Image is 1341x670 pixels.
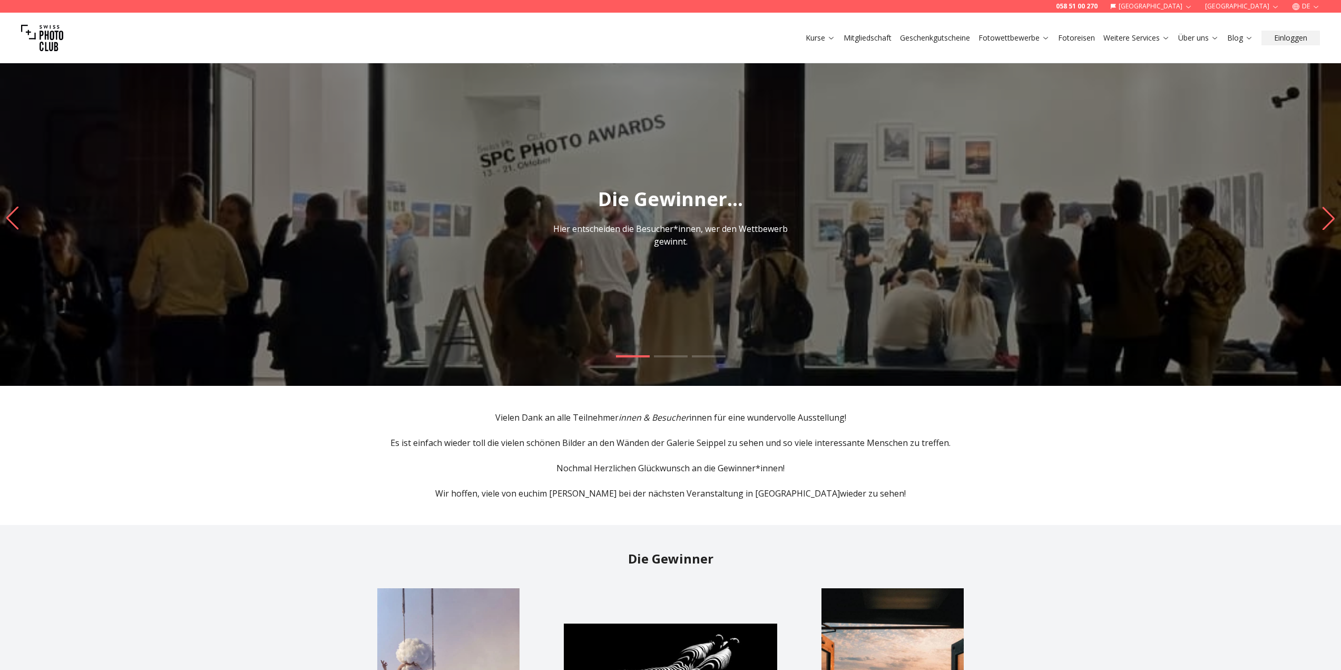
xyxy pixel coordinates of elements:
img: Swiss photo club [21,17,63,59]
button: Fotowettbewerbe [974,31,1054,45]
p: Wir hoffen, viele von euch wieder zu sehen! [342,487,1000,500]
button: Fotoreisen [1054,31,1099,45]
a: Fotoreisen [1058,33,1095,43]
a: Über uns [1178,33,1219,43]
p: Hier entscheiden die Besucher*innen, wer den Wettbewerb gewinnt. [553,222,789,248]
a: Blog [1227,33,1253,43]
button: Weitere Services [1099,31,1174,45]
a: 058 51 00 270 [1056,2,1098,11]
button: Über uns [1174,31,1223,45]
a: Weitere Services [1103,33,1170,43]
h2: Die Gewinner [342,550,1000,567]
p: Vielen Dank an alle Teilnehmer innen für eine wundervolle Ausstellung! [342,411,1000,424]
a: Kurse [806,33,835,43]
a: Mitgliedschaft [844,33,892,43]
button: Blog [1223,31,1257,45]
button: Mitgliedschaft [839,31,896,45]
a: im [PERSON_NAME] bei der nächsten Veranstaltung in [GEOGRAPHIC_DATA] [537,488,840,499]
a: Geschenkgutscheine [900,33,970,43]
button: Geschenkgutscheine [896,31,974,45]
p: Nochmal Herzlichen Glückwunsch an die Gewinner*innen! [342,462,1000,474]
button: Kurse [801,31,839,45]
p: Es ist einfach wieder toll die vielen schönen Bilder an den Wänden der Galerie Seippel zu sehen u... [342,436,1000,449]
button: Einloggen [1261,31,1320,45]
em: innen & Besucher [619,412,689,423]
a: Fotowettbewerbe [978,33,1050,43]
